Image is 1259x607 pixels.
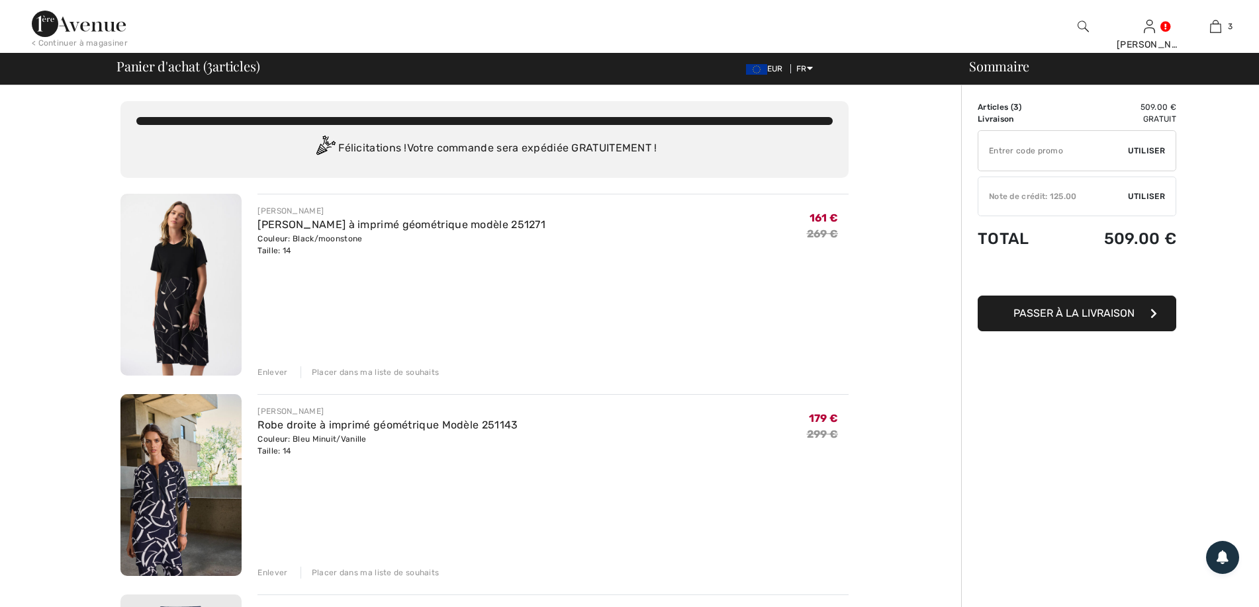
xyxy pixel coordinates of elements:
[257,233,545,257] div: Couleur: Black/moonstone Taille: 14
[1078,19,1089,34] img: recherche
[312,136,338,162] img: Congratulation2.svg
[257,218,545,231] a: [PERSON_NAME] à imprimé géométrique modèle 251271
[257,405,518,417] div: [PERSON_NAME]
[301,567,440,579] div: Placer dans ma liste de souhaits
[1175,567,1246,600] iframe: Ouvre un widget dans lequel vous pouvez chatter avec l’un de nos agents
[1060,101,1176,113] td: 509.00 €
[978,216,1060,261] td: Total
[136,136,833,162] div: Félicitations ! Votre commande sera expédiée GRATUITEMENT !
[257,205,545,217] div: [PERSON_NAME]
[1117,38,1182,52] div: [PERSON_NAME]
[1144,20,1155,32] a: Se connecter
[807,227,839,240] s: 269 €
[120,394,242,576] img: Robe droite à imprimé géométrique Modèle 251143
[257,567,287,579] div: Enlever
[1060,113,1176,125] td: Gratuit
[1228,20,1233,32] span: 3
[1210,19,1221,34] img: Mon panier
[978,296,1176,331] button: Passer à la livraison
[953,60,1251,73] div: Sommaire
[810,212,839,224] span: 161 €
[1128,190,1165,202] span: Utiliser
[746,64,767,75] img: Euro
[978,101,1060,113] td: Articles ( )
[1060,216,1176,261] td: 509.00 €
[117,60,259,73] span: Panier d'achat ( articles)
[257,433,518,457] div: Couleur: Bleu Minuit/Vanille Taille: 14
[1013,307,1135,319] span: Passer à la livraison
[746,64,788,73] span: EUR
[257,419,518,431] a: Robe droite à imprimé géométrique Modèle 251143
[120,194,242,376] img: Robe trapèze à imprimé géométrique modèle 251271
[1013,102,1019,112] span: 3
[978,261,1176,291] iframe: PayPal
[978,190,1128,202] div: Note de crédit: 125.00
[301,366,440,378] div: Placer dans ma liste de souhaits
[809,412,839,425] span: 179 €
[257,366,287,378] div: Enlever
[796,64,813,73] span: FR
[1144,19,1155,34] img: Mes infos
[978,131,1128,171] input: Code promo
[32,11,126,37] img: 1ère Avenue
[32,37,128,49] div: < Continuer à magasiner
[1183,19,1248,34] a: 3
[978,113,1060,125] td: Livraison
[807,428,839,440] s: 299 €
[207,56,212,73] span: 3
[1128,145,1165,157] span: Utiliser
